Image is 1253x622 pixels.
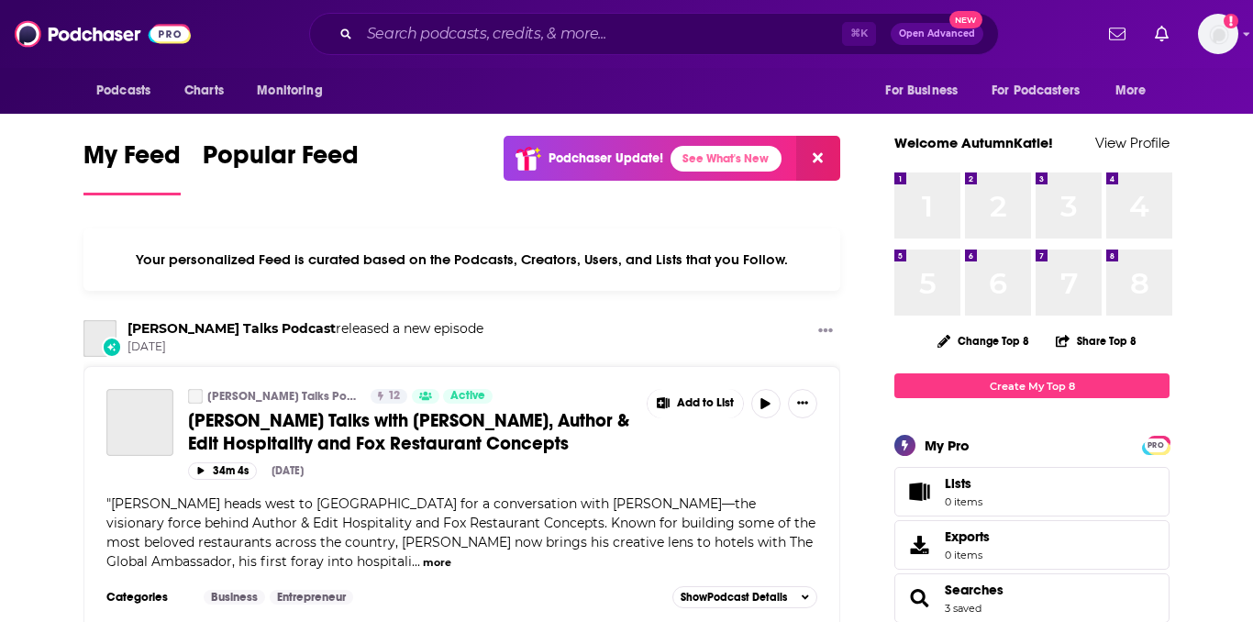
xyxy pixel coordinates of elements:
[1102,18,1133,50] a: Show notifications dropdown
[83,139,181,182] span: My Feed
[15,17,191,51] img: Podchaser - Follow, Share and Rate Podcasts
[188,409,629,455] span: [PERSON_NAME] Talks with [PERSON_NAME], Author & Edit Hospitality and Fox Restaurant Concepts
[172,73,235,108] a: Charts
[891,23,983,45] button: Open AdvancedNew
[244,73,346,108] button: open menu
[885,78,958,104] span: For Business
[203,139,359,195] a: Popular Feed
[648,389,743,418] button: Show More Button
[1095,134,1170,151] a: View Profile
[1224,14,1238,28] svg: Add a profile image
[106,495,815,570] span: [PERSON_NAME] heads west to [GEOGRAPHIC_DATA] for a conversation with [PERSON_NAME]—the visionary...
[102,337,122,357] div: New Episode
[672,586,817,608] button: ShowPodcast Details
[945,582,1004,598] a: Searches
[901,479,937,505] span: Lists
[443,389,493,404] a: Active
[894,134,1053,151] a: Welcome AutumnKatie!
[1115,78,1147,104] span: More
[360,19,842,49] input: Search podcasts, credits, & more...
[945,528,990,545] span: Exports
[1198,14,1238,54] span: Logged in as AutumnKatie
[681,591,787,604] span: Show Podcast Details
[128,339,483,355] span: [DATE]
[549,150,663,166] p: Podchaser Update!
[945,495,982,508] span: 0 items
[894,520,1170,570] a: Exports
[106,590,189,605] h3: Categories
[450,387,485,405] span: Active
[894,373,1170,398] a: Create My Top 8
[1055,323,1137,359] button: Share Top 8
[926,329,1040,352] button: Change Top 8
[1145,438,1167,451] a: PRO
[901,585,937,611] a: Searches
[423,555,451,571] button: more
[1145,439,1167,452] span: PRO
[1103,73,1170,108] button: open menu
[894,467,1170,516] a: Lists
[992,78,1080,104] span: For Podcasters
[872,73,981,108] button: open menu
[980,73,1106,108] button: open menu
[106,389,173,456] a: Teague Talks with Sam Fox, Author & Edit Hospitality and Fox Restaurant Concepts
[188,462,257,480] button: 34m 4s
[83,139,181,195] a: My Feed
[83,320,116,357] a: Teague Talks Podcast
[128,320,336,337] a: Teague Talks Podcast
[949,11,982,28] span: New
[83,228,840,291] div: Your personalized Feed is curated based on the Podcasts, Creators, Users, and Lists that you Follow.
[1198,14,1238,54] button: Show profile menu
[899,29,975,39] span: Open Advanced
[671,146,782,172] a: See What's New
[128,320,483,338] h3: released a new episode
[388,387,400,405] span: 12
[945,549,990,561] span: 0 items
[412,553,420,570] span: ...
[842,22,876,46] span: ⌘ K
[207,389,359,404] a: [PERSON_NAME] Talks Podcast
[257,78,322,104] span: Monitoring
[371,389,407,404] a: 12
[788,389,817,418] button: Show More Button
[188,409,634,455] a: [PERSON_NAME] Talks with [PERSON_NAME], Author & Edit Hospitality and Fox Restaurant Concepts
[188,389,203,404] a: Teague Talks Podcast
[945,602,981,615] a: 3 saved
[83,73,174,108] button: open menu
[204,590,265,605] a: Business
[272,464,304,477] div: [DATE]
[106,495,815,570] span: "
[96,78,150,104] span: Podcasts
[811,320,840,343] button: Show More Button
[677,396,734,410] span: Add to List
[309,13,999,55] div: Search podcasts, credits, & more...
[1198,14,1238,54] img: User Profile
[901,532,937,558] span: Exports
[1148,18,1176,50] a: Show notifications dropdown
[945,475,982,492] span: Lists
[184,78,224,104] span: Charts
[203,139,359,182] span: Popular Feed
[270,590,353,605] a: Entrepreneur
[945,475,971,492] span: Lists
[925,437,970,454] div: My Pro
